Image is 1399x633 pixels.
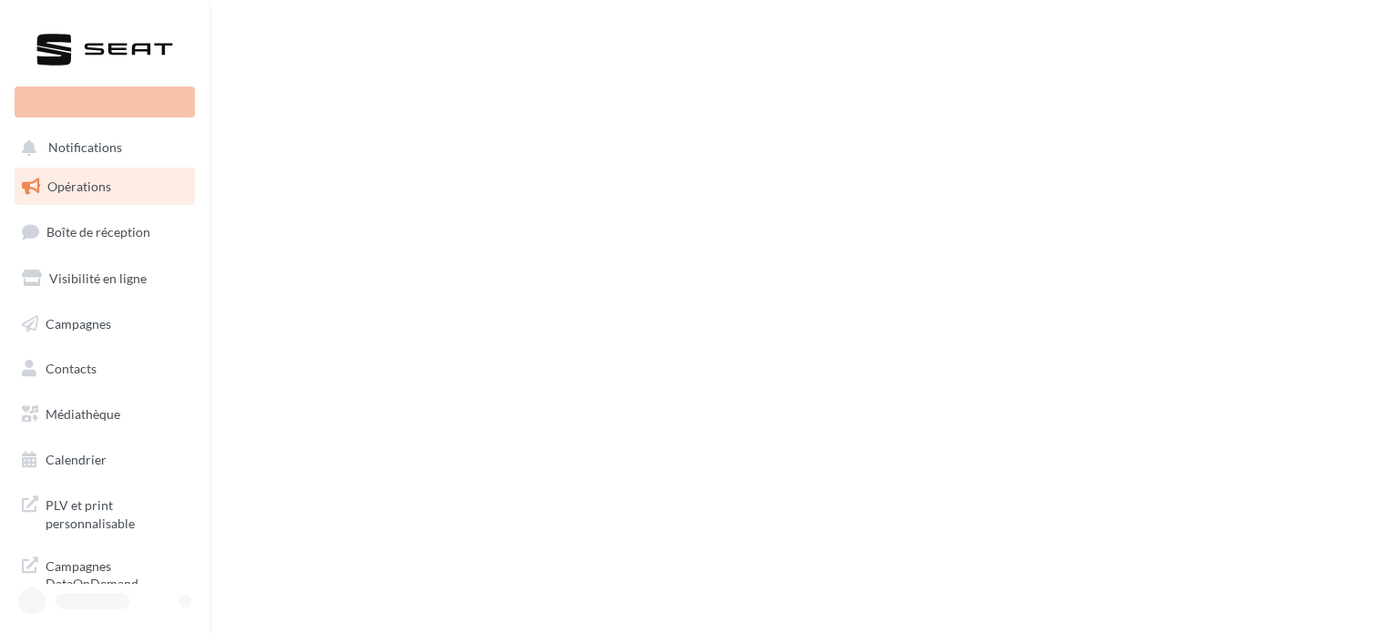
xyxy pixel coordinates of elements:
a: Campagnes DataOnDemand [11,546,199,600]
span: Contacts [46,361,97,376]
a: Boîte de réception [11,212,199,251]
span: Notifications [48,140,122,156]
a: Contacts [11,350,199,388]
span: Campagnes DataOnDemand [46,554,188,593]
a: Opérations [11,168,199,206]
a: Visibilité en ligne [11,260,199,298]
span: Visibilité en ligne [49,271,147,286]
div: Nouvelle campagne [15,87,195,117]
a: Calendrier [11,441,199,479]
span: Calendrier [46,452,107,467]
a: Médiathèque [11,395,199,434]
span: Opérations [47,179,111,194]
a: PLV et print personnalisable [11,485,199,539]
span: Boîte de réception [46,224,150,240]
a: Campagnes [11,305,199,343]
span: Campagnes [46,315,111,331]
span: Médiathèque [46,406,120,422]
span: PLV et print personnalisable [46,493,188,532]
